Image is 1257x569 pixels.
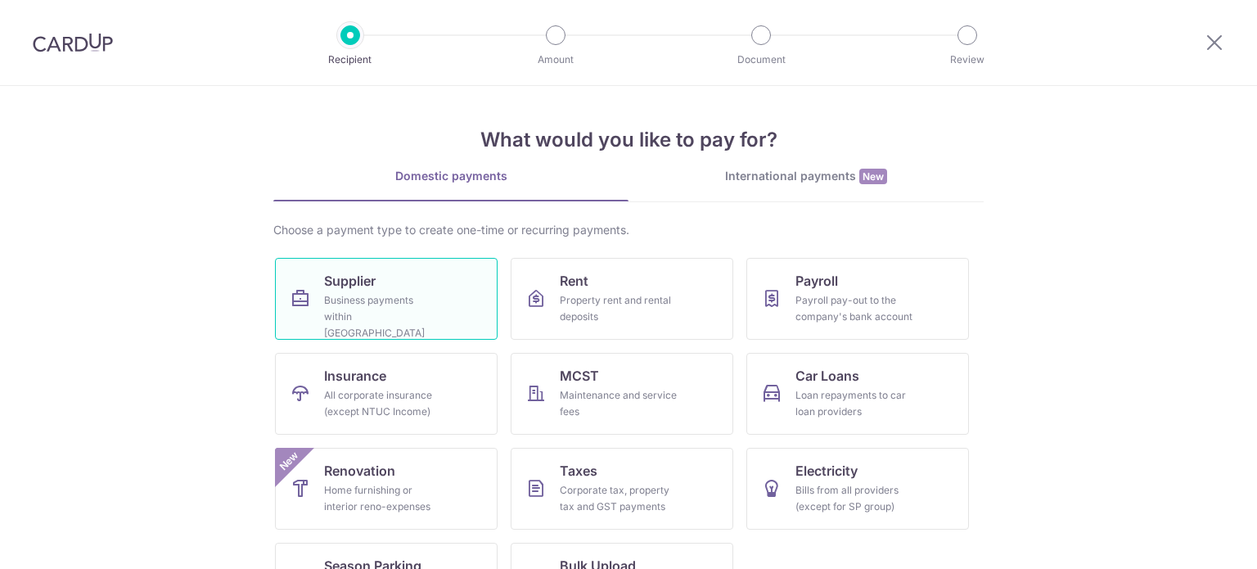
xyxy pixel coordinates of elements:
div: All corporate insurance (except NTUC Income) [324,387,442,420]
div: International payments [628,168,984,185]
div: Business payments within [GEOGRAPHIC_DATA] [324,292,442,341]
span: Electricity [795,461,858,481]
span: MCST [560,366,599,386]
div: Maintenance and service fees [560,387,678,420]
p: Recipient [290,52,411,68]
span: New [859,169,887,184]
span: Renovation [324,461,395,481]
span: New [276,448,303,475]
div: Loan repayments to car loan providers [795,387,913,420]
div: Corporate tax, property tax and GST payments [560,482,678,515]
span: Car Loans [795,366,859,386]
span: Rent [560,271,588,291]
a: PayrollPayroll pay-out to the company's bank account [746,258,969,340]
a: InsuranceAll corporate insurance (except NTUC Income) [275,353,498,435]
h4: What would you like to pay for? [273,125,984,155]
div: Bills from all providers (except for SP group) [795,482,913,515]
a: MCSTMaintenance and service fees [511,353,733,435]
div: Domestic payments [273,168,628,184]
p: Document [701,52,822,68]
div: Home furnishing or interior reno-expenses [324,482,442,515]
span: Payroll [795,271,838,291]
p: Review [907,52,1028,68]
a: TaxesCorporate tax, property tax and GST payments [511,448,733,530]
a: RenovationHome furnishing or interior reno-expensesNew [275,448,498,530]
div: Property rent and rental deposits [560,292,678,325]
div: Payroll pay-out to the company's bank account [795,292,913,325]
span: Insurance [324,366,386,386]
img: CardUp [33,33,113,52]
div: Choose a payment type to create one-time or recurring payments. [273,222,984,238]
a: ElectricityBills from all providers (except for SP group) [746,448,969,530]
span: Taxes [560,461,597,481]
iframe: Opens a widget where you can find more information [1152,520,1241,561]
p: Amount [495,52,616,68]
a: RentProperty rent and rental deposits [511,258,733,340]
a: SupplierBusiness payments within [GEOGRAPHIC_DATA] [275,258,498,340]
span: Supplier [324,271,376,291]
a: Car LoansLoan repayments to car loan providers [746,353,969,435]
